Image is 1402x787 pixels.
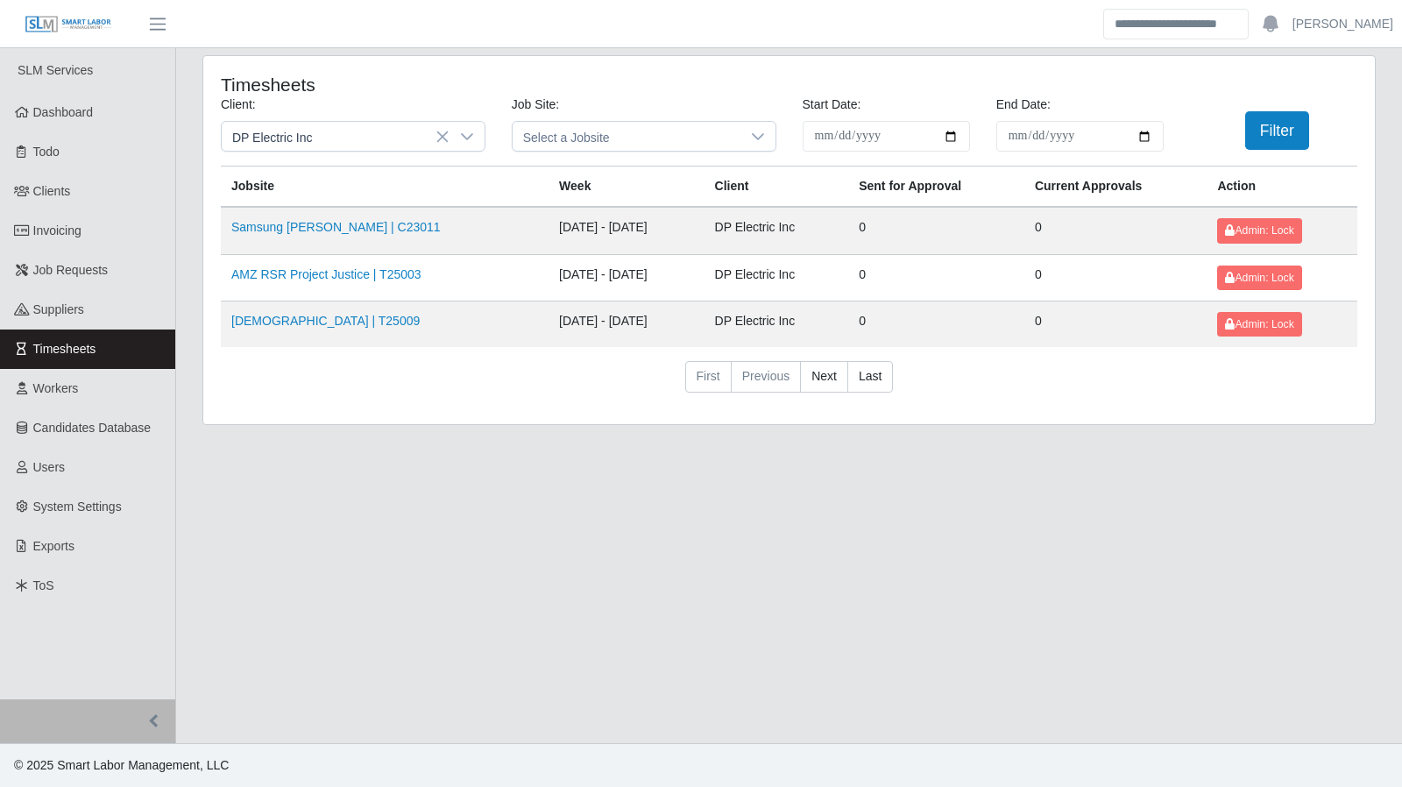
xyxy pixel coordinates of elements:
a: AMZ RSR Project Justice | T25003 [231,267,421,281]
a: Samsung [PERSON_NAME] | C23011 [231,220,441,234]
td: [DATE] - [DATE] [549,254,704,301]
span: Timesheets [33,342,96,356]
td: DP Electric Inc [705,207,849,254]
th: Week [549,167,704,208]
span: Job Requests [33,263,109,277]
td: 0 [1024,207,1207,254]
input: Search [1103,9,1249,39]
span: Invoicing [33,223,81,238]
span: © 2025 Smart Labor Management, LLC [14,758,229,772]
td: DP Electric Inc [705,301,849,347]
label: Client: [221,96,256,114]
label: End Date: [996,96,1051,114]
a: [DEMOGRAPHIC_DATA] | T25009 [231,314,420,328]
span: Admin: Lock [1225,318,1293,330]
span: Users [33,460,66,474]
th: Jobsite [221,167,549,208]
span: Select a Jobsite [513,122,740,151]
td: 0 [1024,254,1207,301]
span: DP Electric Inc [222,122,450,151]
a: Last [847,361,893,393]
label: Start Date: [803,96,861,114]
th: Current Approvals [1024,167,1207,208]
th: Client [705,167,849,208]
span: Admin: Lock [1225,272,1293,284]
span: Candidates Database [33,421,152,435]
td: [DATE] - [DATE] [549,301,704,347]
td: 0 [848,207,1024,254]
span: Suppliers [33,302,84,316]
td: [DATE] - [DATE] [549,207,704,254]
th: Sent for Approval [848,167,1024,208]
span: Dashboard [33,105,94,119]
a: [PERSON_NAME] [1292,15,1393,33]
span: System Settings [33,500,122,514]
img: SLM Logo [25,15,112,34]
td: DP Electric Inc [705,254,849,301]
button: Admin: Lock [1217,266,1301,290]
span: ToS [33,578,54,592]
span: Exports [33,539,74,553]
span: Workers [33,381,79,395]
span: SLM Services [18,63,93,77]
td: 0 [848,254,1024,301]
button: Admin: Lock [1217,312,1301,337]
h4: Timesheets [221,74,679,96]
th: Action [1207,167,1357,208]
button: Filter [1245,111,1309,150]
span: Clients [33,184,71,198]
span: Todo [33,145,60,159]
td: 0 [1024,301,1207,347]
label: Job Site: [512,96,559,114]
button: Admin: Lock [1217,218,1301,243]
span: Admin: Lock [1225,224,1293,237]
a: Next [800,361,848,393]
td: 0 [848,301,1024,347]
nav: pagination [221,361,1357,407]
